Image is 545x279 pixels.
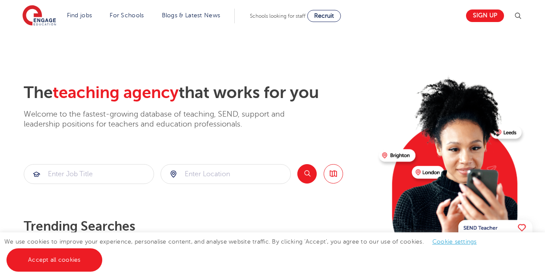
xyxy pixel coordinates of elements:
[161,165,290,184] input: Submit
[53,83,179,102] span: teaching agency
[24,165,154,184] input: Submit
[24,109,309,130] p: Welcome to the fastest-growing database of teaching, SEND, support and leadership positions for t...
[22,5,56,27] img: Engage Education
[307,10,341,22] a: Recruit
[6,248,102,272] a: Accept all cookies
[250,13,306,19] span: Schools looking for staff
[161,164,291,184] div: Submit
[110,12,144,19] a: For Schools
[162,12,221,19] a: Blogs & Latest News
[24,164,154,184] div: Submit
[24,219,372,234] p: Trending searches
[297,164,317,184] button: Search
[432,238,477,245] a: Cookie settings
[466,10,504,22] a: Sign up
[4,238,485,263] span: We use cookies to improve your experience, personalise content, and analyse website traffic. By c...
[67,12,92,19] a: Find jobs
[314,13,334,19] span: Recruit
[24,83,372,103] h2: The that works for you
